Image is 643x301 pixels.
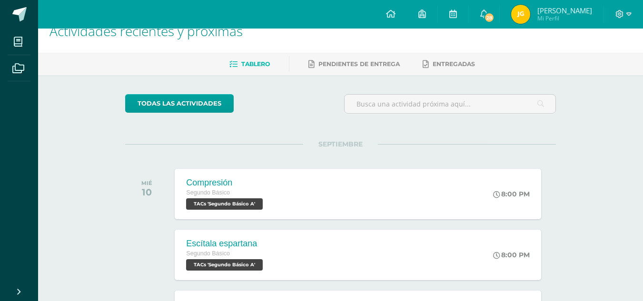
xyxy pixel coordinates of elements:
a: Tablero [229,57,270,72]
span: Segundo Básico [186,250,230,257]
img: 3d2acf7f32507c45363af0d92d718b25.png [511,5,530,24]
span: Entregadas [433,60,475,68]
div: Compresión [186,178,265,188]
input: Busca una actividad próxima aquí... [345,95,555,113]
div: MIÉ [141,180,152,186]
a: todas las Actividades [125,94,234,113]
span: Mi Perfil [537,14,592,22]
span: TACs 'Segundo Básico A' [186,198,263,210]
span: SEPTIEMBRE [303,140,378,148]
a: Entregadas [423,57,475,72]
a: Pendientes de entrega [308,57,400,72]
span: Segundo Básico [186,189,230,196]
div: Escítala espartana [186,239,265,249]
span: 28 [484,12,495,23]
div: 8:00 PM [493,190,530,198]
span: Actividades recientes y próximas [49,22,243,40]
div: 8:00 PM [493,251,530,259]
span: Tablero [241,60,270,68]
span: [PERSON_NAME] [537,6,592,15]
span: TACs 'Segundo Básico A' [186,259,263,271]
span: Pendientes de entrega [318,60,400,68]
div: 10 [141,186,152,198]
